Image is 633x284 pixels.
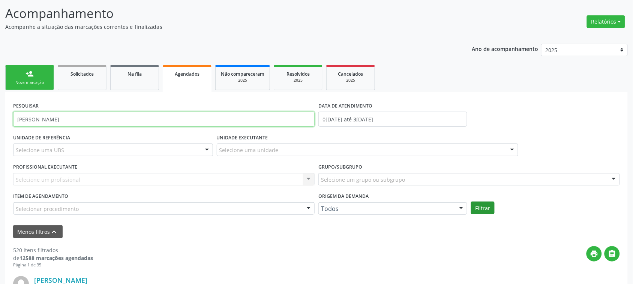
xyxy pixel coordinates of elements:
span: Agendados [175,71,199,77]
i:  [608,250,616,258]
span: Selecione uma UBS [16,146,64,154]
p: Acompanhe a situação das marcações correntes e finalizadas [5,23,441,31]
input: Selecione um intervalo [318,112,467,127]
input: Nome, CNS [13,112,315,127]
button:  [604,246,620,262]
button: print [586,246,602,262]
label: Item de agendamento [13,191,68,202]
div: person_add [25,70,34,78]
label: DATA DE ATENDIMENTO [318,100,372,112]
label: PROFISSIONAL EXECUTANTE [13,161,77,173]
button: Relatórios [587,15,625,28]
span: Não compareceram [221,71,264,77]
div: 520 itens filtrados [13,246,93,254]
label: UNIDADE EXECUTANTE [217,132,268,143]
div: 2025 [221,78,264,83]
p: Ano de acompanhamento [472,44,538,53]
span: Todos [321,205,452,212]
div: Nova marcação [11,80,48,85]
span: Selecionar procedimento [16,205,79,213]
span: Cancelados [338,71,363,77]
span: Na fila [127,71,142,77]
label: PESQUISAR [13,100,39,112]
i: keyboard_arrow_up [50,228,58,236]
i: print [590,250,598,258]
label: Origem da demanda [318,191,369,202]
span: Solicitados [70,71,94,77]
label: Grupo/Subgrupo [318,161,362,173]
button: Menos filtroskeyboard_arrow_up [13,225,63,238]
span: Resolvidos [286,71,310,77]
strong: 12588 marcações agendadas [19,254,93,262]
div: de [13,254,93,262]
label: UNIDADE DE REFERÊNCIA [13,132,70,143]
button: Filtrar [471,202,495,214]
span: Selecione uma unidade [219,146,279,154]
div: 2025 [279,78,317,83]
span: Selecione um grupo ou subgrupo [321,176,405,184]
p: Acompanhamento [5,4,441,23]
div: Página 1 de 35 [13,262,93,268]
div: 2025 [332,78,369,83]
